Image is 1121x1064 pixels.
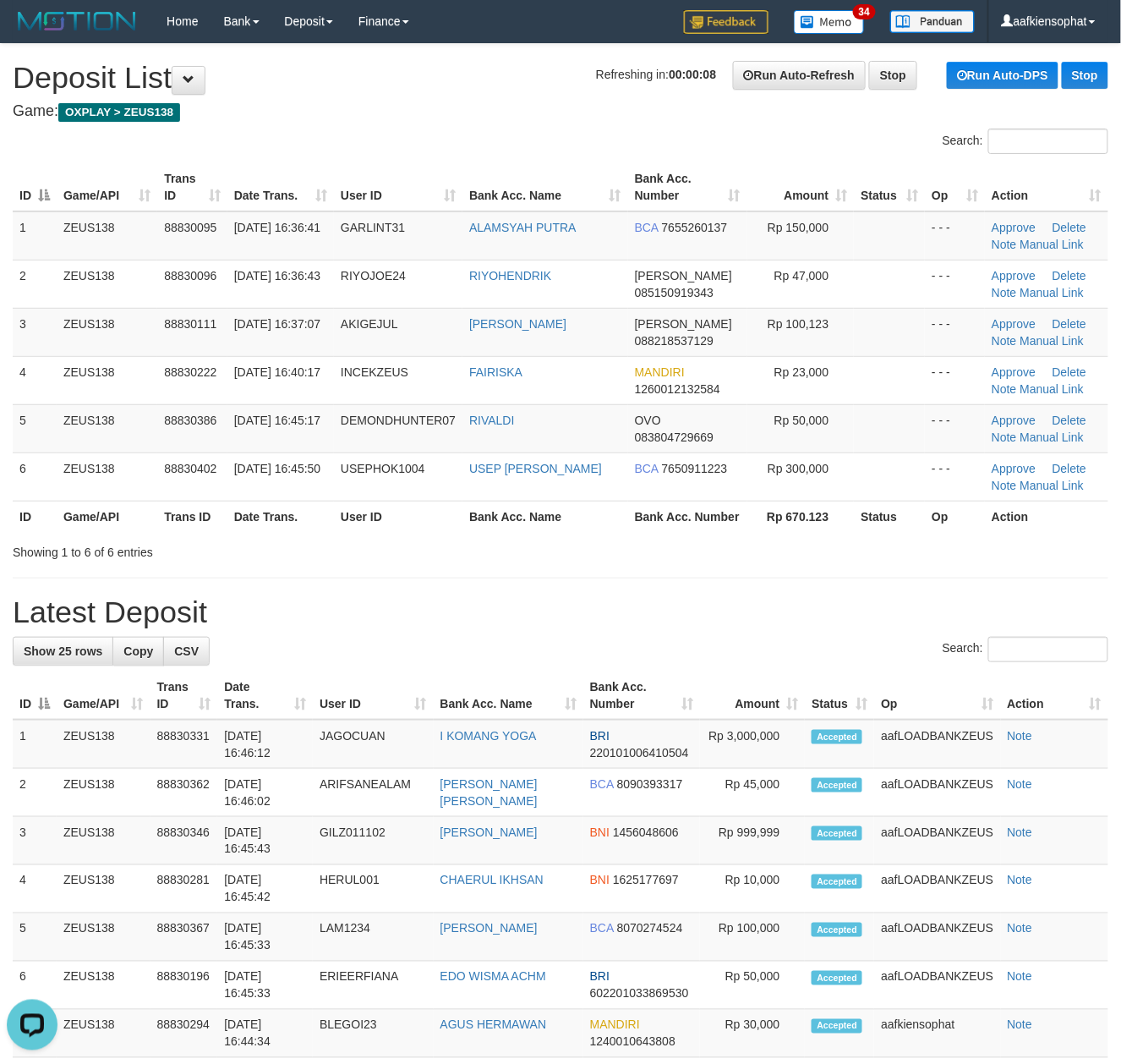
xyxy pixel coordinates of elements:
[662,221,728,234] span: Copy 7655260137 to clipboard
[768,221,828,234] span: Rp 150,000
[925,260,985,308] td: - - -
[150,1010,218,1058] td: 88830294
[150,769,218,817] td: 88830362
[57,962,150,1010] td: ZEUS138
[590,825,610,839] span: BNI
[13,356,57,404] td: 4
[334,501,462,532] th: User ID
[469,269,551,282] a: RIYOHENDRIK
[628,501,747,532] th: Bank Acc. Number
[13,537,455,561] div: Showing 1 to 6 of 6 entries
[13,637,113,666] a: Show 25 rows
[13,672,57,720] th: ID: activate to sort column descending
[925,356,985,404] td: - - -
[313,865,434,913] td: HERUL001
[812,971,862,985] span: Accepted
[341,269,406,282] span: RIYOJOE24
[57,672,150,720] th: Game/API: activate to sort column ascending
[1008,777,1033,791] a: Note
[700,913,805,962] td: Rp 100,000
[313,672,434,720] th: User ID: activate to sort column ascending
[164,269,216,282] span: 88830096
[341,414,456,427] span: DEMONDHUNTER07
[774,269,829,282] span: Rp 47,000
[217,1010,313,1058] td: [DATE] 16:44:34
[985,501,1108,532] th: Action
[613,874,679,887] span: Copy 1625177697 to clipboard
[313,913,434,962] td: LAM1234
[812,1019,862,1034] span: Accepted
[57,913,150,962] td: ZEUS138
[992,317,1036,331] a: Approve
[590,729,610,743] span: BRI
[794,10,865,34] img: Button%20Memo.svg
[925,163,985,211] th: Op: activate to sort column ascending
[590,777,614,791] span: BCA
[635,462,659,475] span: BCA
[469,221,577,234] a: ALAMSYAH PUTRA
[635,431,714,444] span: Copy 083804729669 to clipboard
[700,962,805,1010] td: Rp 50,000
[992,221,1036,234] a: Approve
[1020,382,1085,396] a: Manual Link
[227,501,334,532] th: Date Trans.
[57,865,150,913] td: ZEUS138
[440,970,546,984] a: EDO WISMA ACHM
[13,913,57,962] td: 5
[57,720,150,769] td: ZEUS138
[684,10,768,34] img: Feedback.jpg
[992,479,1017,492] a: Note
[469,317,566,331] a: [PERSON_NAME]
[440,1018,547,1032] a: AGUS HERMAWAN
[13,308,57,356] td: 3
[635,269,732,282] span: [PERSON_NAME]
[747,163,855,211] th: Amount: activate to sort column ascending
[992,334,1017,348] a: Note
[313,817,434,865] td: GILZ011102
[57,1010,150,1058] td: ZEUS138
[13,61,1108,95] h1: Deposit List
[662,462,728,475] span: Copy 7650911223 to clipboard
[1008,1018,1033,1032] a: Note
[992,382,1017,396] a: Note
[1053,317,1086,331] a: Delete
[669,68,716,81] strong: 00:00:08
[57,404,157,452] td: ZEUS138
[57,308,157,356] td: ZEUS138
[341,365,408,379] span: INCEKZEUS
[1008,922,1033,935] a: Note
[123,644,153,658] span: Copy
[13,769,57,817] td: 2
[700,672,805,720] th: Amount: activate to sort column ascending
[1008,970,1033,984] a: Note
[943,637,1108,662] label: Search:
[874,672,1000,720] th: Op: activate to sort column ascending
[57,817,150,865] td: ZEUS138
[874,817,1000,865] td: aafLOADBANKZEUS
[440,874,544,887] a: CHAERUL IKHSAN
[234,317,320,331] span: [DATE] 16:37:07
[1020,479,1085,492] a: Manual Link
[590,1018,640,1032] span: MANDIRI
[874,865,1000,913] td: aafLOADBANKZEUS
[1008,729,1033,743] a: Note
[57,260,157,308] td: ZEUS138
[992,286,1017,299] a: Note
[150,962,218,1010] td: 88830196
[812,826,862,841] span: Accepted
[227,163,334,211] th: Date Trans.: activate to sort column ascending
[874,913,1000,962] td: aafLOADBANKZEUS
[590,922,614,935] span: BCA
[164,414,216,427] span: 88830386
[1008,874,1033,887] a: Note
[590,1035,675,1049] span: Copy 1240010643808 to clipboard
[635,414,661,427] span: OVO
[174,644,199,658] span: CSV
[635,221,659,234] span: BCA
[7,7,57,58] button: Open LiveChat chat widget
[341,462,425,475] span: USEPHOK1004
[13,865,57,913] td: 4
[1020,431,1085,444] a: Manual Link
[313,1010,434,1058] td: BLEGOI23
[462,501,628,532] th: Bank Acc. Name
